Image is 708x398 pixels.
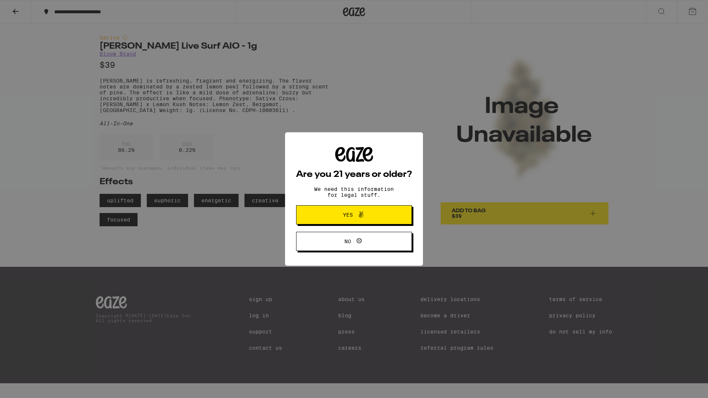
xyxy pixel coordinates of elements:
button: Yes [296,205,412,224]
p: We need this information for legal stuff. [308,186,400,198]
span: Yes [343,212,353,217]
span: No [344,239,351,244]
button: No [296,232,412,251]
h2: Are you 21 years or older? [296,170,412,179]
